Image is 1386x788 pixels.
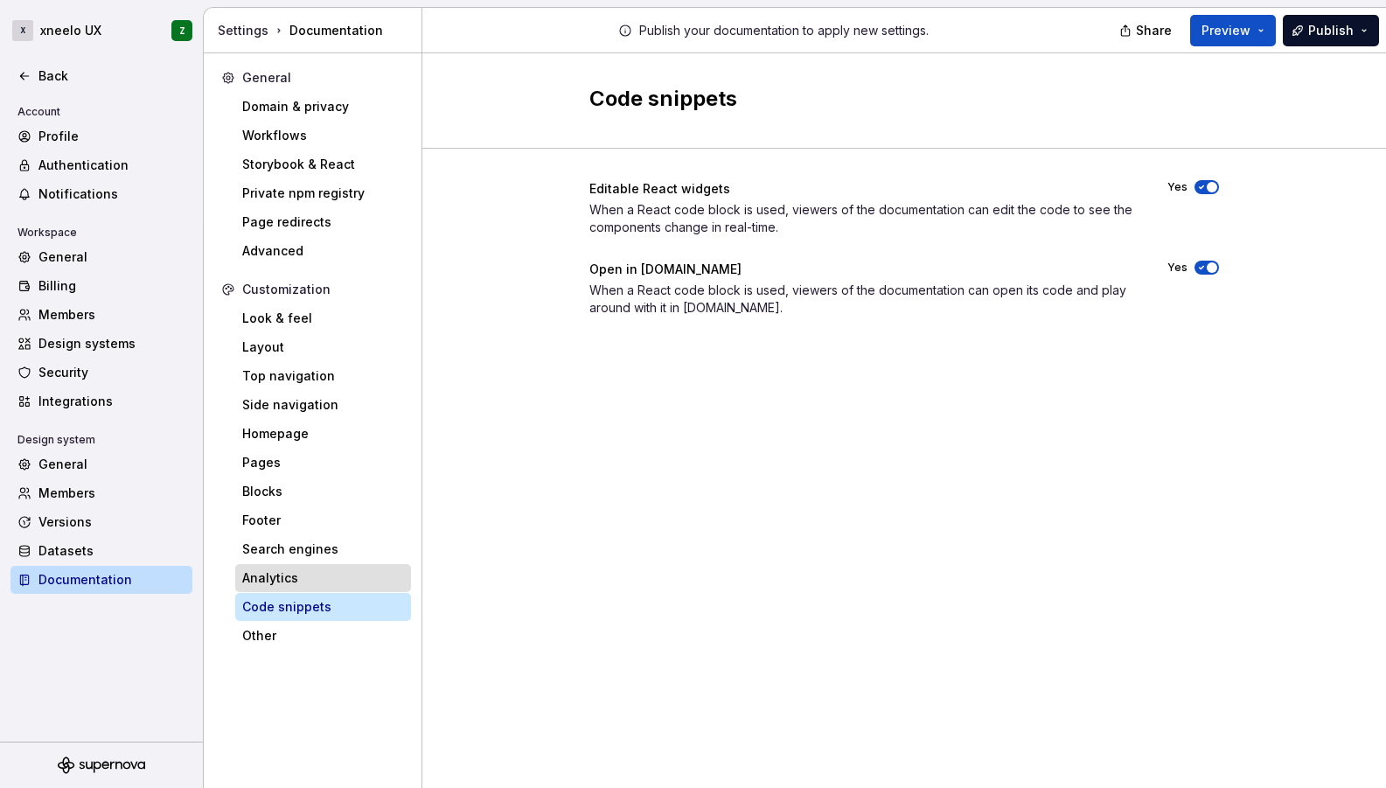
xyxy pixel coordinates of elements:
div: Domain & privacy [242,98,404,115]
span: Preview [1201,22,1250,39]
a: Top navigation [235,362,411,390]
h2: Code snippets [589,85,1198,113]
div: Billing [38,277,185,295]
a: Integrations [10,387,192,415]
a: Domain & privacy [235,93,411,121]
a: Side navigation [235,391,411,419]
div: Other [242,627,404,645]
a: General [10,450,192,478]
div: General [242,69,404,87]
a: Datasets [10,537,192,565]
div: When a React code block is used, viewers of the documentation can edit the code to see the compon... [589,201,1136,236]
div: Documentation [38,571,185,589]
a: Members [10,479,192,507]
a: Storybook & React [235,150,411,178]
div: Storybook & React [242,156,404,173]
a: Pages [235,449,411,477]
div: Layout [242,338,404,356]
button: Settings [218,22,268,39]
a: Back [10,62,192,90]
button: Preview [1190,15,1276,46]
div: When a React code block is used, viewers of the documentation can open its code and play around w... [589,282,1136,317]
div: Page redirects [242,213,404,231]
a: Blocks [235,478,411,506]
div: Documentation [218,22,414,39]
a: Billing [10,272,192,300]
div: Advanced [242,242,404,260]
a: Code snippets [235,593,411,621]
div: Top navigation [242,367,404,385]
a: Homepage [235,420,411,448]
div: Customization [242,281,404,298]
a: Notifications [10,180,192,208]
a: Design systems [10,330,192,358]
div: Analytics [242,569,404,587]
div: Design systems [38,335,185,352]
a: Page redirects [235,208,411,236]
div: X [12,20,33,41]
a: Advanced [235,237,411,265]
div: General [38,456,185,473]
a: Look & feel [235,304,411,332]
a: Other [235,622,411,650]
div: Workspace [10,222,84,243]
button: Xxneelo UXZ [3,11,199,50]
div: Homepage [242,425,404,443]
button: Share [1111,15,1183,46]
div: xneelo UX [40,22,101,39]
div: General [38,248,185,266]
a: Profile [10,122,192,150]
span: Share [1136,22,1172,39]
div: Authentication [38,157,185,174]
a: Documentation [10,566,192,594]
a: Footer [235,506,411,534]
div: Footer [242,512,404,529]
svg: Supernova Logo [58,757,145,774]
div: Versions [38,513,185,531]
div: Blocks [242,483,404,500]
div: Side navigation [242,396,404,414]
div: Profile [38,128,185,145]
a: Authentication [10,151,192,179]
p: Publish your documentation to apply new settings. [639,22,929,39]
a: Search engines [235,535,411,563]
label: Yes [1167,180,1188,194]
div: Private npm registry [242,185,404,202]
a: Layout [235,333,411,361]
div: Members [38,485,185,502]
div: Members [38,306,185,324]
div: Pages [242,454,404,471]
div: Datasets [38,542,185,560]
a: Workflows [235,122,411,150]
a: Analytics [235,564,411,592]
div: Security [38,364,185,381]
button: Publish [1283,15,1379,46]
div: Back [38,67,185,85]
div: Integrations [38,393,185,410]
div: Workflows [242,127,404,144]
div: Design system [10,429,102,450]
div: Code snippets [242,598,404,616]
div: Editable React widgets [589,180,1136,198]
div: Account [10,101,67,122]
a: Versions [10,508,192,536]
div: Z [179,24,185,38]
label: Yes [1167,261,1188,275]
span: Publish [1308,22,1354,39]
div: Look & feel [242,310,404,327]
a: Private npm registry [235,179,411,207]
a: General [10,243,192,271]
a: Security [10,359,192,387]
div: Notifications [38,185,185,203]
div: Open in [DOMAIN_NAME] [589,261,1136,278]
div: Search engines [242,540,404,558]
a: Members [10,301,192,329]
